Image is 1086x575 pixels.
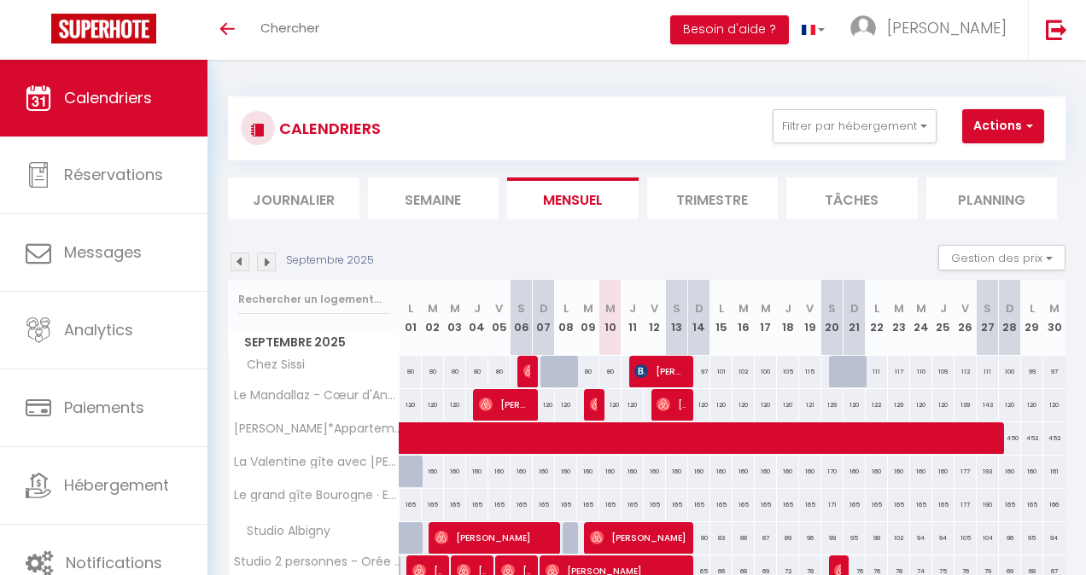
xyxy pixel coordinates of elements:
img: Super Booking [51,14,156,44]
div: 165 [644,489,666,520]
abbr: V [651,300,658,317]
div: 160 [710,456,733,487]
div: 96 [999,522,1021,554]
span: Le Mandallaz - Cœur d'Annecy [231,389,402,402]
div: 98 [866,522,888,554]
div: 115 [799,356,821,387]
div: 111 [977,356,999,387]
div: 101 [710,356,733,387]
abbr: L [719,300,724,317]
div: 80 [444,356,466,387]
div: 165 [844,489,866,520]
abbr: L [874,300,879,317]
span: [PERSON_NAME] [523,355,531,387]
abbr: M [761,300,771,317]
span: [PERSON_NAME] [634,355,686,387]
img: ... [850,15,876,41]
div: 129 [821,389,844,421]
div: 88 [733,522,755,554]
abbr: M [894,300,904,317]
div: 160 [844,456,866,487]
div: 94 [1043,522,1066,554]
div: 165 [599,489,622,520]
div: 120 [555,389,577,421]
div: 165 [866,489,888,520]
span: Analytics [64,319,133,340]
div: 165 [999,489,1021,520]
th: 15 [710,280,733,356]
span: [PERSON_NAME]*Appartement à Guéliz*Carré Eden [231,422,402,435]
abbr: S [828,300,836,317]
div: 120 [622,389,644,421]
div: 99 [821,522,844,554]
div: 165 [666,489,688,520]
span: Septembre 2025 [229,330,399,355]
span: [PERSON_NAME] [479,388,531,421]
th: 09 [577,280,599,356]
span: [PERSON_NAME] [590,388,598,421]
div: 94 [932,522,955,554]
div: 112 [955,356,977,387]
span: Notifications [66,552,162,573]
span: Studio 2 personnes - Orée du Château [231,555,402,568]
div: 120 [444,389,466,421]
div: 120 [1043,389,1066,421]
img: logout [1046,19,1067,40]
div: 80 [400,356,422,387]
div: 120 [844,389,866,421]
abbr: J [785,300,791,317]
abbr: L [563,300,569,317]
th: 20 [821,280,844,356]
div: 120 [422,389,444,421]
div: 190 [977,489,999,520]
div: 165 [1021,489,1043,520]
div: 165 [932,489,955,520]
th: 25 [932,280,955,356]
div: 165 [799,489,821,520]
div: 143 [977,389,999,421]
li: Journalier [228,177,359,219]
div: 89 [777,522,799,554]
span: Studio Albigny [231,522,335,541]
div: 80 [466,356,488,387]
th: 16 [733,280,755,356]
input: Rechercher un logement... [238,284,389,315]
span: Hébergement [64,474,169,496]
button: Actions [962,109,1044,143]
div: 97 [688,356,710,387]
div: 110 [910,356,932,387]
th: 01 [400,280,422,356]
span: Chercher [260,19,319,37]
div: 95 [844,522,866,554]
span: La Valentine gîte avec [PERSON_NAME], gîte de charme avec [PERSON_NAME] [231,456,402,468]
abbr: L [408,300,413,317]
span: [PERSON_NAME] [887,17,1007,38]
th: 12 [644,280,666,356]
div: 160 [888,456,910,487]
abbr: V [806,300,814,317]
span: Le grand gîte Bourogne · Evasion en Gîte Familial, [PERSON_NAME] et Terrasse [231,489,402,502]
div: 120 [599,389,622,421]
div: 160 [422,456,444,487]
h3: CALENDRIERS [275,109,381,148]
div: 96 [799,522,821,554]
div: 160 [688,456,710,487]
th: 10 [599,280,622,356]
div: 165 [888,489,910,520]
th: 28 [999,280,1021,356]
div: 80 [488,356,511,387]
th: 17 [755,280,777,356]
div: 121 [799,389,821,421]
div: 160 [644,456,666,487]
div: 104 [977,522,999,554]
div: 165 [533,489,555,520]
th: 03 [444,280,466,356]
th: 29 [1021,280,1043,356]
th: 13 [666,280,688,356]
button: Besoin d'aide ? [670,15,789,44]
div: 170 [821,456,844,487]
span: Calendriers [64,87,152,108]
div: 139 [955,389,977,421]
div: 165 [555,489,577,520]
div: 111 [866,356,888,387]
